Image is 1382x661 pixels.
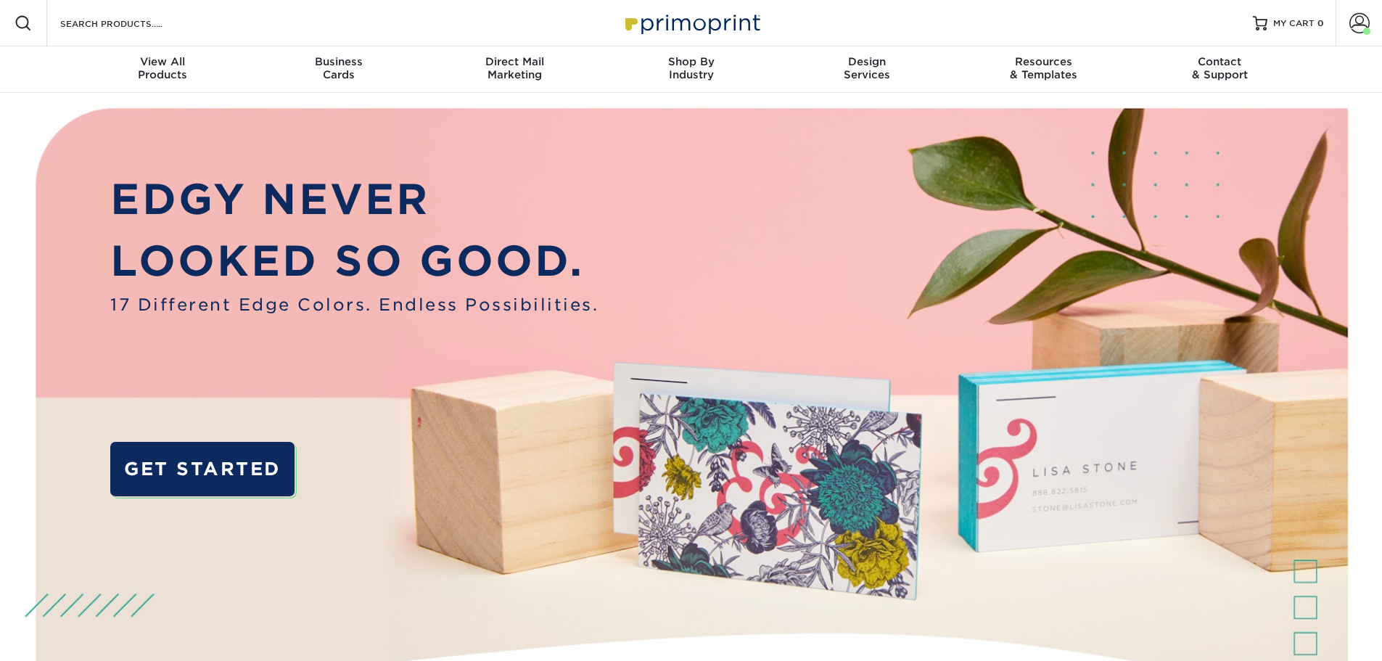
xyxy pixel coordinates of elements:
span: 0 [1317,18,1324,28]
a: DesignServices [779,46,955,93]
span: MY CART [1273,17,1315,30]
span: 17 Different Edge Colors. Endless Possibilities. [110,292,599,317]
div: Marketing [427,55,603,81]
a: GET STARTED [110,442,294,496]
span: Design [779,55,955,68]
span: Shop By [603,55,779,68]
a: Shop ByIndustry [603,46,779,93]
a: BusinessCards [250,46,427,93]
input: SEARCH PRODUCTS..... [59,15,200,32]
div: Services [779,55,955,81]
div: & Support [1132,55,1308,81]
div: Industry [603,55,779,81]
div: Products [75,55,251,81]
span: Contact [1132,55,1308,68]
img: Primoprint [619,7,764,38]
p: EDGY NEVER [110,168,599,231]
a: Contact& Support [1132,46,1308,93]
span: Resources [955,55,1132,68]
span: View All [75,55,251,68]
a: Direct MailMarketing [427,46,603,93]
p: LOOKED SO GOOD. [110,230,599,292]
a: View AllProducts [75,46,251,93]
div: Cards [250,55,427,81]
a: Resources& Templates [955,46,1132,93]
div: & Templates [955,55,1132,81]
span: Business [250,55,427,68]
span: Direct Mail [427,55,603,68]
